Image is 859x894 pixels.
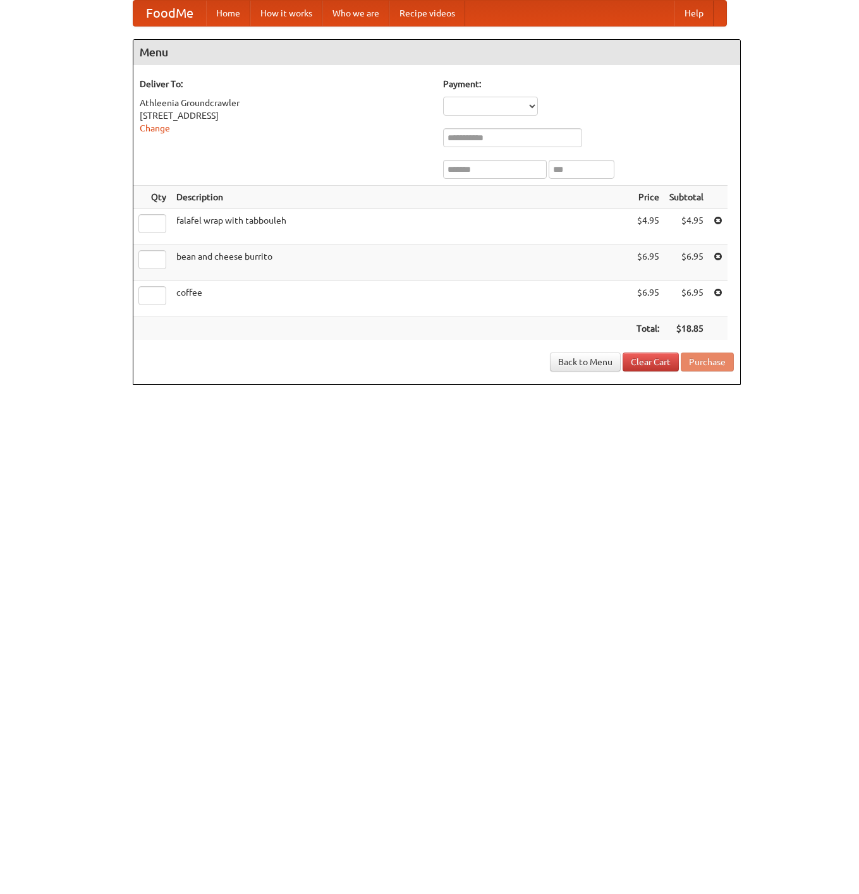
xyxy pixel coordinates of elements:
[664,245,709,281] td: $6.95
[664,209,709,245] td: $4.95
[631,317,664,341] th: Total:
[550,353,621,371] a: Back to Menu
[140,97,430,109] div: Athleenia Groundcrawler
[664,281,709,317] td: $6.95
[140,123,170,133] a: Change
[133,186,171,209] th: Qty
[206,1,250,26] a: Home
[631,186,664,209] th: Price
[664,317,709,341] th: $18.85
[171,186,631,209] th: Description
[140,109,430,122] div: [STREET_ADDRESS]
[133,1,206,26] a: FoodMe
[171,245,631,281] td: bean and cheese burrito
[631,209,664,245] td: $4.95
[664,186,709,209] th: Subtotal
[674,1,714,26] a: Help
[171,281,631,317] td: coffee
[631,281,664,317] td: $6.95
[681,353,734,371] button: Purchase
[250,1,322,26] a: How it works
[171,209,631,245] td: falafel wrap with tabbouleh
[389,1,465,26] a: Recipe videos
[443,78,734,90] h5: Payment:
[623,353,679,371] a: Clear Cart
[631,245,664,281] td: $6.95
[140,78,430,90] h5: Deliver To:
[322,1,389,26] a: Who we are
[133,40,740,65] h4: Menu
